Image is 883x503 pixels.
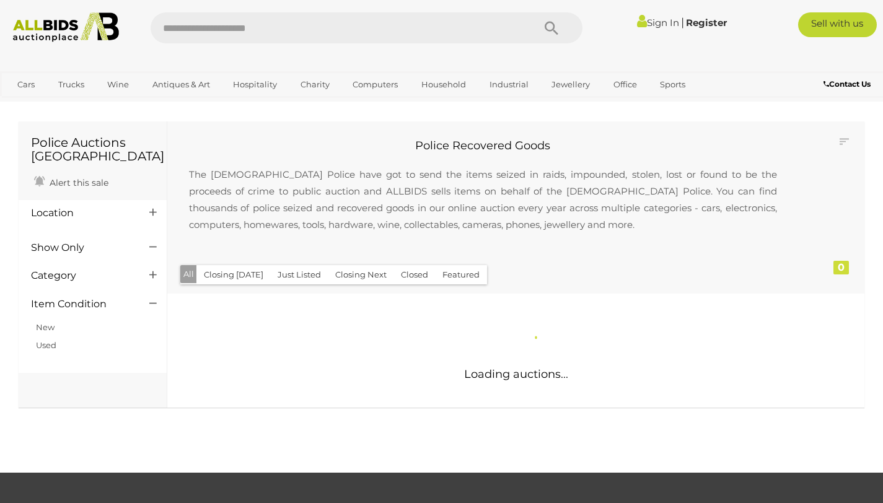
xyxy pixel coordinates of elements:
img: Allbids.com.au [7,12,125,42]
a: Sign In [637,17,679,28]
a: Computers [345,74,406,95]
button: Closing [DATE] [196,265,271,284]
a: Alert this sale [31,172,112,191]
a: Contact Us [824,77,874,91]
h4: Item Condition [31,299,131,310]
a: Sell with us [798,12,877,37]
span: | [681,15,684,29]
a: Cars [9,74,43,95]
a: Wine [99,74,137,95]
h2: Police Recovered Goods [177,140,789,152]
button: Just Listed [270,265,328,284]
a: Jewellery [543,74,598,95]
a: Hospitality [225,74,285,95]
a: Register [686,17,727,28]
button: Closed [393,265,436,284]
a: Sports [652,74,693,95]
a: Antiques & Art [144,74,218,95]
a: Charity [292,74,338,95]
div: 0 [833,261,849,274]
a: Household [413,74,474,95]
a: New [36,322,55,332]
a: Office [605,74,645,95]
h4: Show Only [31,242,131,253]
button: Search [521,12,582,43]
p: The [DEMOGRAPHIC_DATA] Police have got to send the items seized in raids, impounded, stolen, lost... [177,154,789,245]
h1: Police Auctions [GEOGRAPHIC_DATA] [31,136,154,163]
a: [GEOGRAPHIC_DATA] [9,95,113,115]
a: Used [36,340,56,350]
a: Trucks [50,74,92,95]
h4: Category [31,270,131,281]
a: Industrial [481,74,537,95]
button: Closing Next [328,265,394,284]
span: Alert this sale [46,177,108,188]
h4: Location [31,208,131,219]
b: Contact Us [824,79,871,89]
button: All [180,265,197,283]
span: Loading auctions... [464,367,568,381]
button: Featured [435,265,487,284]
